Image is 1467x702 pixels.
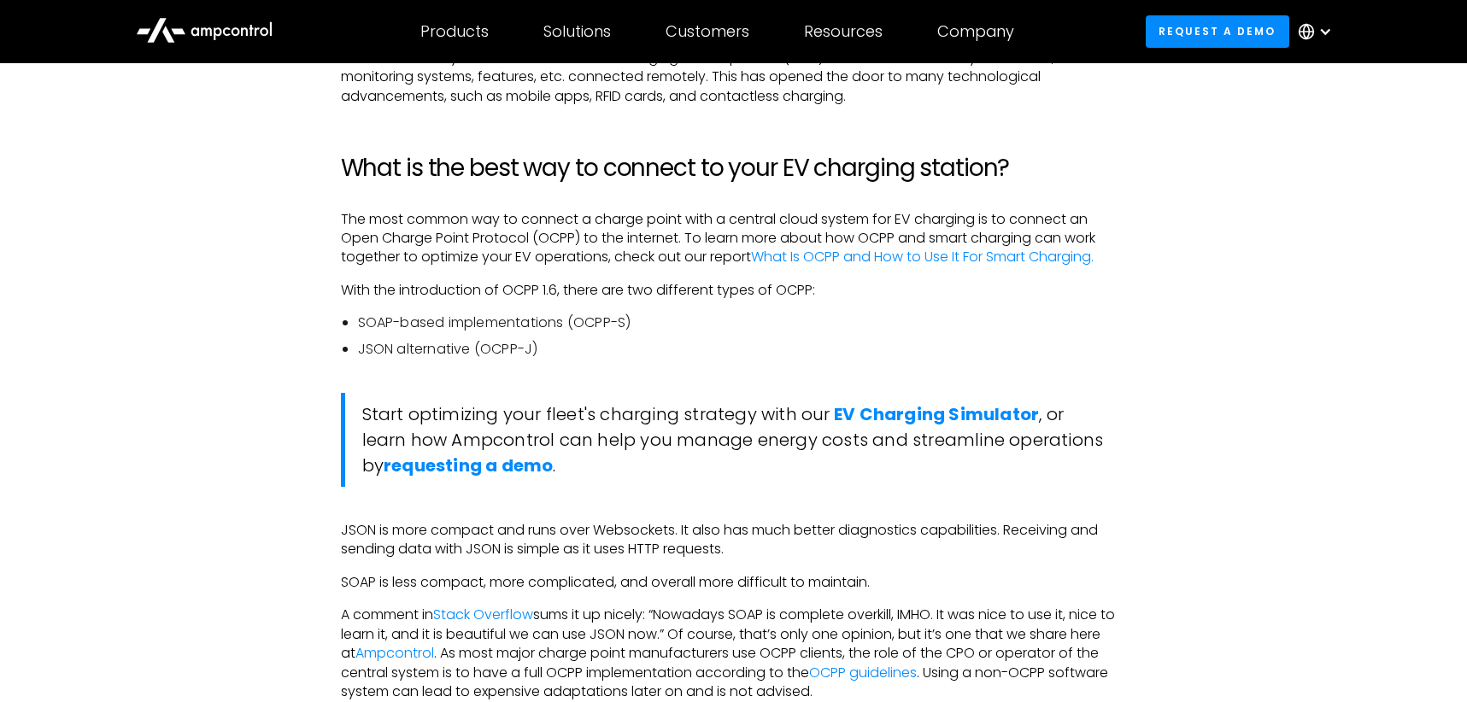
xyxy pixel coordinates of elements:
p: SOAP is less compact, more complicated, and overall more difficult to maintain. [341,573,1127,592]
div: Solutions [543,22,611,41]
p: The most common way to connect a charge point with a central cloud system for EV charging is to c... [341,210,1127,267]
div: Products [420,22,489,41]
a: Ampcontrol [355,643,434,663]
div: Customers [666,22,749,41]
a: Request a demo [1146,15,1289,47]
p: With the introduction of OCPP 1.6, there are two different types of OCPP: [341,281,1127,300]
a: requesting a demo [384,453,553,477]
a: Stack Overflow [433,605,533,624]
div: Resources [804,22,883,41]
a: OCPP guidelines [809,663,917,682]
h2: What is the best way to connect to your EV charging station? [341,154,1127,183]
a: What Is OCPP and How to Use It For Smart Charging. [751,247,1094,266]
p: A comment in sums it up nicely: “Nowadays SOAP is complete overkill, IMHO. It was nice to use it,... [341,605,1127,701]
p: JSON is more compact and runs over Websockets. It also has much better diagnostics capabilities. ... [341,521,1127,559]
div: Company [937,22,1014,41]
li: SOAP-based implementations (OCPP-S) [358,313,1127,332]
p: But those days are finally behind us. Why? Because networked chargers are now connected to centra... [341,29,1127,106]
a: EV Charging Simulator [834,402,1039,426]
blockquote: Start optimizing your fleet's charging strategy with our , or learn how Ampcontrol can help you m... [341,393,1127,487]
li: JSON alternative (OCPP-J) [358,340,1127,359]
